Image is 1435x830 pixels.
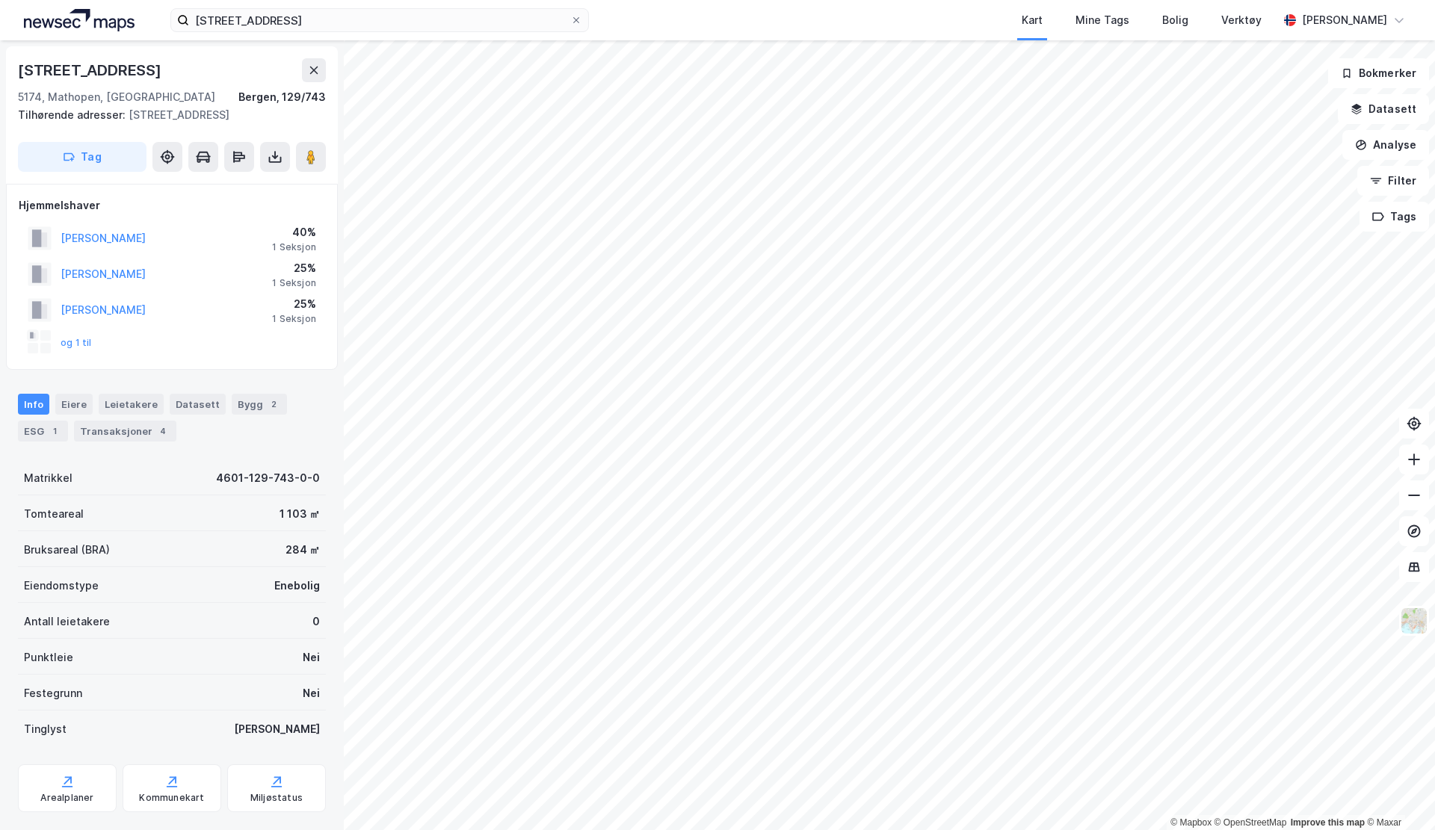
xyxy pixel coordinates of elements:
[272,295,316,313] div: 25%
[1221,11,1262,29] div: Verktøy
[272,241,316,253] div: 1 Seksjon
[24,684,82,702] div: Festegrunn
[1170,817,1212,828] a: Mapbox
[99,394,164,415] div: Leietakere
[18,394,49,415] div: Info
[1076,11,1129,29] div: Mine Tags
[303,648,320,666] div: Nei
[18,421,68,442] div: ESG
[1022,11,1043,29] div: Kart
[18,106,314,124] div: [STREET_ADDRESS]
[24,469,72,487] div: Matrikkel
[139,792,204,804] div: Kommunekart
[24,720,67,738] div: Tinglyst
[1360,758,1435,830] iframe: Chat Widget
[272,313,316,325] div: 1 Seksjon
[18,58,164,82] div: [STREET_ADDRESS]
[24,648,73,666] div: Punktleie
[280,505,320,523] div: 1 103 ㎡
[286,541,320,559] div: 284 ㎡
[1291,817,1365,828] a: Improve this map
[18,88,215,106] div: 5174, Mathopen, [GEOGRAPHIC_DATA]
[24,541,110,559] div: Bruksareal (BRA)
[19,196,325,214] div: Hjemmelshaver
[1360,202,1429,232] button: Tags
[250,792,303,804] div: Miljøstatus
[272,259,316,277] div: 25%
[1400,607,1428,635] img: Z
[216,469,320,487] div: 4601-129-743-0-0
[24,505,84,523] div: Tomteareal
[1360,758,1435,830] div: Kontrollprogram for chat
[189,9,570,31] input: Søk på adresse, matrikkel, gårdeiere, leietakere eller personer
[55,394,93,415] div: Eiere
[232,394,287,415] div: Bygg
[24,613,110,631] div: Antall leietakere
[1357,166,1429,196] button: Filter
[40,792,93,804] div: Arealplaner
[1215,817,1287,828] a: OpenStreetMap
[170,394,226,415] div: Datasett
[47,424,62,439] div: 1
[1302,11,1387,29] div: [PERSON_NAME]
[1328,58,1429,88] button: Bokmerker
[274,577,320,595] div: Enebolig
[74,421,176,442] div: Transaksjoner
[18,108,129,121] span: Tilhørende adresser:
[266,397,281,412] div: 2
[312,613,320,631] div: 0
[1162,11,1188,29] div: Bolig
[238,88,326,106] div: Bergen, 129/743
[1342,130,1429,160] button: Analyse
[1338,94,1429,124] button: Datasett
[155,424,170,439] div: 4
[303,684,320,702] div: Nei
[234,720,320,738] div: [PERSON_NAME]
[272,223,316,241] div: 40%
[24,577,99,595] div: Eiendomstype
[24,9,135,31] img: logo.a4113a55bc3d86da70a041830d287a7e.svg
[272,277,316,289] div: 1 Seksjon
[18,142,146,172] button: Tag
